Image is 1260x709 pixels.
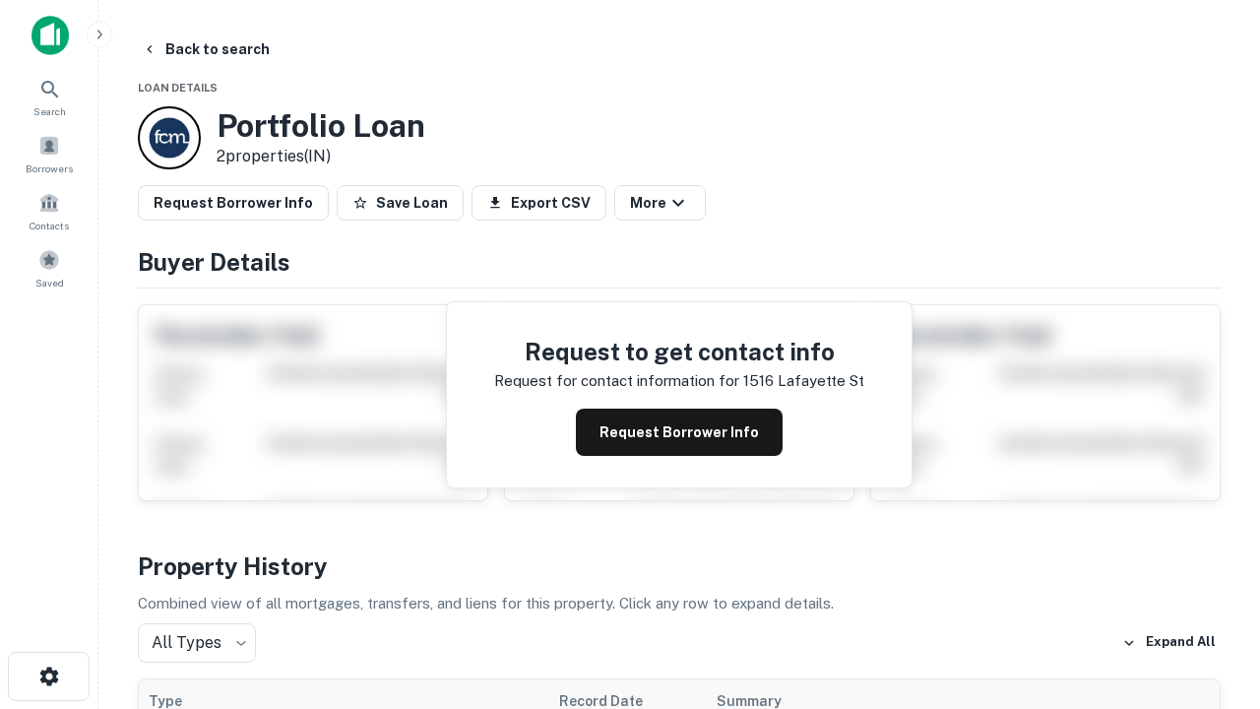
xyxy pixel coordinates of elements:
button: Export CSV [472,185,606,221]
p: 1516 lafayette st [743,369,864,393]
div: All Types [138,623,256,663]
h3: Portfolio Loan [217,107,425,145]
span: Loan Details [138,82,218,94]
a: Saved [6,241,93,294]
button: More [614,185,706,221]
h4: Property History [138,548,1221,584]
img: capitalize-icon.png [31,16,69,55]
h4: Buyer Details [138,244,1221,280]
span: Saved [35,275,64,290]
h4: Request to get contact info [494,334,864,369]
span: Search [33,103,66,119]
span: Borrowers [26,161,73,176]
a: Borrowers [6,127,93,180]
button: Save Loan [337,185,464,221]
button: Request Borrower Info [576,409,783,456]
p: Request for contact information for [494,369,739,393]
p: 2 properties (IN) [217,145,425,168]
span: Contacts [30,218,69,233]
p: Combined view of all mortgages, transfers, and liens for this property. Click any row to expand d... [138,592,1221,615]
button: Back to search [134,32,278,67]
a: Contacts [6,184,93,237]
a: Search [6,70,93,123]
iframe: Chat Widget [1162,488,1260,583]
button: Request Borrower Info [138,185,329,221]
button: Expand All [1117,628,1221,658]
